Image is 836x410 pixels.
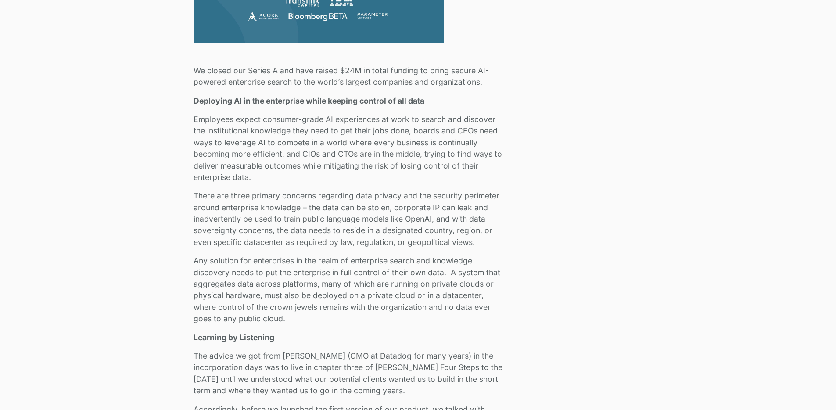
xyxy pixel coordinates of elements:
p: We closed our Series A and have raised $24M in total funding to bring secure AI-powered enterpris... [194,65,507,88]
p: Any solution for enterprises in the realm of enterprise search and knowledge discovery needs to p... [194,255,507,324]
strong: Learning by Listening [194,333,274,342]
p: Employees expect consumer-grade AI experiences at work to search and discover the institutional k... [194,114,507,183]
iframe: Chat Widget [792,368,836,410]
p: There are three primary concerns regarding data privacy and the security perimeter around enterpr... [194,190,507,248]
p: The advice we got from [PERSON_NAME] (CMO at Datadog for many years) in the incorporation days wa... [194,350,507,397]
strong: Deploying AI in the enterprise while keeping control of all data [194,96,424,105]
